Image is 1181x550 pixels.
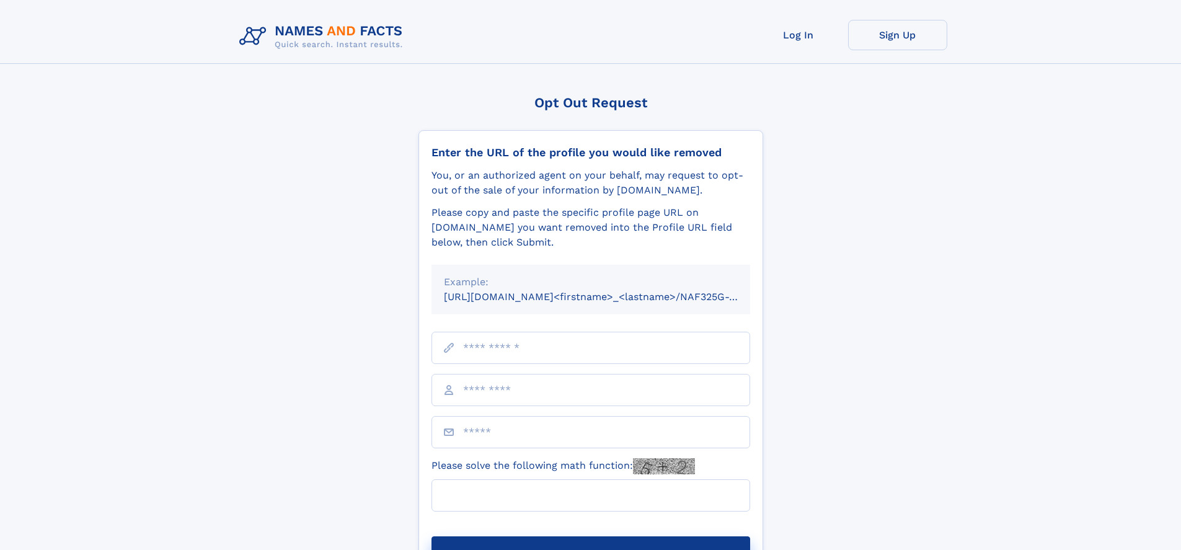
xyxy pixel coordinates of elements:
[749,20,848,50] a: Log In
[431,168,750,198] div: You, or an authorized agent on your behalf, may request to opt-out of the sale of your informatio...
[418,95,763,110] div: Opt Out Request
[234,20,413,53] img: Logo Names and Facts
[431,146,750,159] div: Enter the URL of the profile you would like removed
[431,205,750,250] div: Please copy and paste the specific profile page URL on [DOMAIN_NAME] you want removed into the Pr...
[444,291,774,303] small: [URL][DOMAIN_NAME]<firstname>_<lastname>/NAF325G-xxxxxxxx
[444,275,738,290] div: Example:
[848,20,947,50] a: Sign Up
[431,458,695,474] label: Please solve the following math function:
